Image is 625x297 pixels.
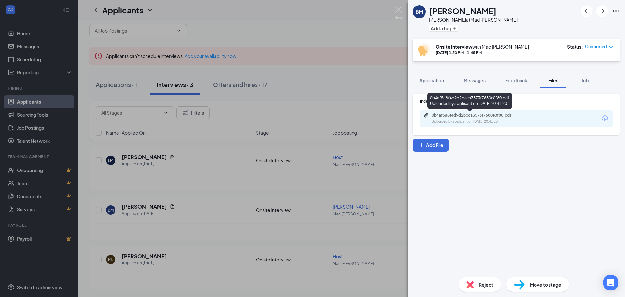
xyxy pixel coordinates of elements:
[424,113,529,124] a: Paperclip0b4af5a8f4d9d2bcca3573f7680e0f80.pdfUploaded by applicant on [DATE] 20:41:20
[432,119,529,124] div: Uploaded by applicant on [DATE] 20:41:20
[436,50,529,55] div: [DATE] 1:30 PM - 1:45 PM
[427,93,512,109] div: 0b4af5a8f4d9d2bcca3573f7680e0f80.pdf Uploaded by applicant on [DATE] 20:41:20
[603,275,618,290] div: Open Intercom Messenger
[601,114,609,122] svg: Download
[567,43,583,50] div: Status :
[452,26,456,30] svg: Plus
[596,5,608,17] button: ArrowRight
[583,7,590,15] svg: ArrowLeftNew
[581,5,592,17] button: ArrowLeftNew
[436,43,529,50] div: with Mad [PERSON_NAME]
[416,8,423,15] div: BM
[464,77,486,83] span: Messages
[418,142,425,148] svg: Plus
[424,113,429,118] svg: Paperclip
[419,77,444,83] span: Application
[598,7,606,15] svg: ArrowRight
[429,25,458,32] button: PlusAdd a tag
[585,43,607,50] span: Confirmed
[612,7,620,15] svg: Ellipses
[413,139,449,152] button: Add FilePlus
[549,77,558,83] span: Files
[436,44,472,50] b: Onsite Interview
[530,281,561,288] span: Move to stage
[582,77,590,83] span: Info
[429,5,496,16] h1: [PERSON_NAME]
[432,113,523,118] div: 0b4af5a8f4d9d2bcca3573f7680e0f80.pdf
[609,45,613,50] span: down
[420,98,613,104] div: Indeed Resume
[505,77,527,83] span: Feedback
[479,281,493,288] span: Reject
[429,16,518,23] div: [PERSON_NAME] at Mad [PERSON_NAME]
